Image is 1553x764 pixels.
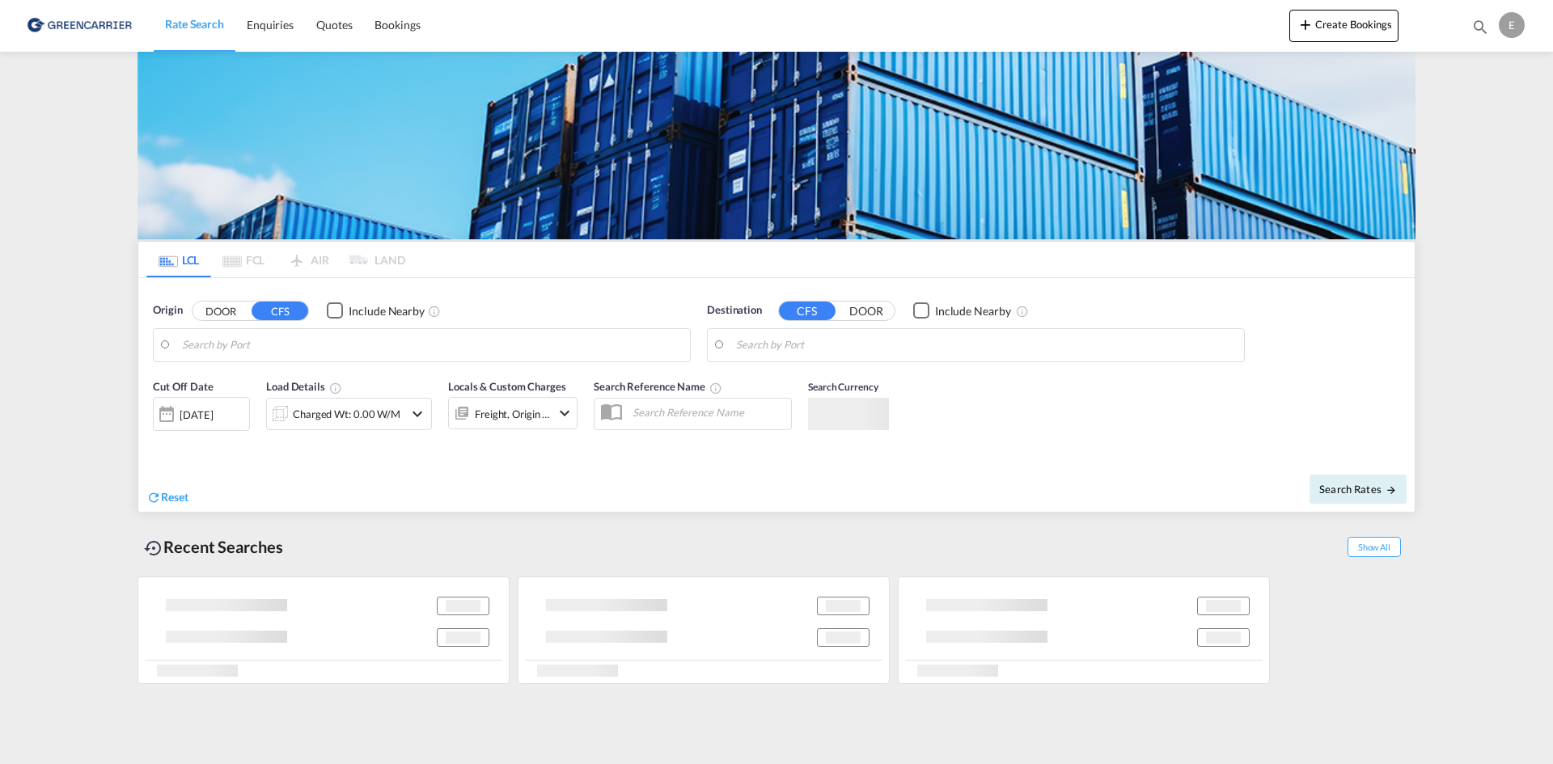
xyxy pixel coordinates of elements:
[448,380,566,393] span: Locals & Custom Charges
[808,381,878,393] span: Search Currency
[1296,15,1315,34] md-icon: icon-plus 400-fg
[161,490,188,504] span: Reset
[913,302,1011,319] md-checkbox: Checkbox No Ink
[428,305,441,318] md-icon: Unchecked: Ignores neighbouring ports when fetching rates.Checked : Includes neighbouring ports w...
[1348,537,1401,557] span: Show All
[594,380,722,393] span: Search Reference Name
[1319,483,1397,496] span: Search Rates
[349,303,425,319] div: Include Nearby
[1310,475,1407,504] button: Search Ratesicon-arrow-right
[146,242,211,277] md-tab-item: LCL
[247,18,294,32] span: Enquiries
[624,400,791,424] input: Search Reference Name
[1499,12,1525,38] div: E
[1471,18,1489,42] div: icon-magnify
[146,489,188,507] div: icon-refreshReset
[252,302,308,320] button: CFS
[707,302,762,319] span: Destination
[153,380,214,393] span: Cut Off Date
[182,333,682,357] input: Search by Port
[266,380,342,393] span: Load Details
[24,7,133,44] img: b0b18ec08afe11efb1d4932555f5f09d.png
[935,303,1011,319] div: Include Nearby
[1471,18,1489,36] md-icon: icon-magnify
[180,407,213,422] div: [DATE]
[736,333,1236,357] input: Search by Port
[266,398,432,430] div: Charged Wt: 0.00 W/Micon-chevron-down
[146,242,405,277] md-pagination-wrapper: Use the left and right arrow keys to navigate between tabs
[146,490,161,504] md-icon: icon-refresh
[408,404,427,424] md-icon: icon-chevron-down
[448,397,578,429] div: Freight Origin Destinationicon-chevron-down
[555,403,574,423] md-icon: icon-chevron-down
[838,302,895,320] button: DOOR
[138,52,1415,239] img: GreenCarrierFCL_LCL.png
[779,302,836,320] button: CFS
[144,538,163,558] md-icon: icon-backup-restore
[153,429,165,451] md-datepicker: Select
[709,382,722,395] md-icon: Your search will be saved by the below given name
[329,382,342,395] md-icon: Chargeable Weight
[153,397,250,431] div: [DATE]
[1386,484,1397,496] md-icon: icon-arrow-right
[475,403,551,425] div: Freight Origin Destination
[293,403,400,425] div: Charged Wt: 0.00 W/M
[1289,10,1399,42] button: icon-plus 400-fgCreate Bookings
[153,302,182,319] span: Origin
[327,302,425,319] md-checkbox: Checkbox No Ink
[138,529,290,565] div: Recent Searches
[316,18,352,32] span: Quotes
[138,278,1415,512] div: Origin DOOR CFS Checkbox No InkUnchecked: Ignores neighbouring ports when fetching rates.Checked ...
[193,302,249,320] button: DOOR
[165,17,224,31] span: Rate Search
[374,18,420,32] span: Bookings
[1016,305,1029,318] md-icon: Unchecked: Ignores neighbouring ports when fetching rates.Checked : Includes neighbouring ports w...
